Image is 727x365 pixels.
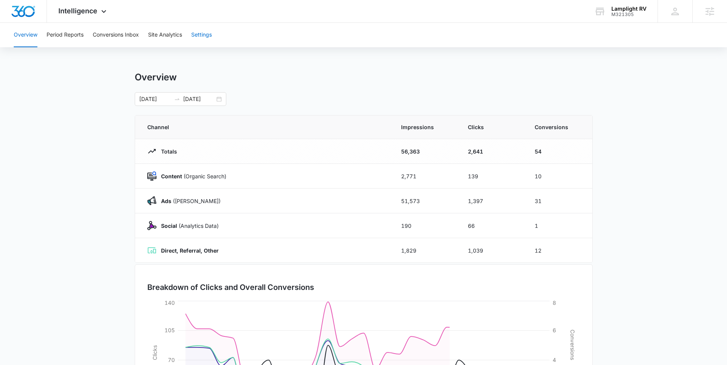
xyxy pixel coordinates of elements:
[156,197,221,205] p: ([PERSON_NAME])
[535,123,580,131] span: Conversions
[156,147,177,155] p: Totals
[459,238,526,263] td: 1,039
[526,213,592,238] td: 1
[611,6,646,12] div: account name
[161,198,171,204] strong: Ads
[401,123,450,131] span: Impressions
[147,171,156,181] img: Content
[459,213,526,238] td: 66
[553,357,556,363] tspan: 4
[156,172,226,180] p: (Organic Search)
[161,247,219,254] strong: Direct, Referral, Other
[147,282,314,293] h3: Breakdown of Clicks and Overall Conversions
[174,96,180,102] span: to
[526,189,592,213] td: 31
[468,123,516,131] span: Clicks
[183,95,215,103] input: End date
[164,299,175,306] tspan: 140
[14,23,37,47] button: Overview
[459,189,526,213] td: 1,397
[47,23,84,47] button: Period Reports
[147,221,156,230] img: Social
[174,96,180,102] span: swap-right
[459,139,526,164] td: 2,641
[58,7,97,15] span: Intelligence
[392,164,459,189] td: 2,771
[553,327,556,333] tspan: 6
[553,299,556,306] tspan: 8
[164,327,175,333] tspan: 105
[459,164,526,189] td: 139
[93,23,139,47] button: Conversions Inbox
[392,213,459,238] td: 190
[135,72,177,83] h1: Overview
[526,238,592,263] td: 12
[168,357,175,363] tspan: 70
[191,23,212,47] button: Settings
[526,139,592,164] td: 54
[526,164,592,189] td: 10
[148,23,182,47] button: Site Analytics
[161,223,177,229] strong: Social
[156,222,219,230] p: (Analytics Data)
[151,345,158,360] tspan: Clicks
[392,238,459,263] td: 1,829
[139,95,171,103] input: Start date
[147,123,383,131] span: Channel
[392,139,459,164] td: 56,363
[569,330,576,360] tspan: Conversions
[611,12,646,17] div: account id
[147,196,156,205] img: Ads
[392,189,459,213] td: 51,573
[161,173,182,179] strong: Content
